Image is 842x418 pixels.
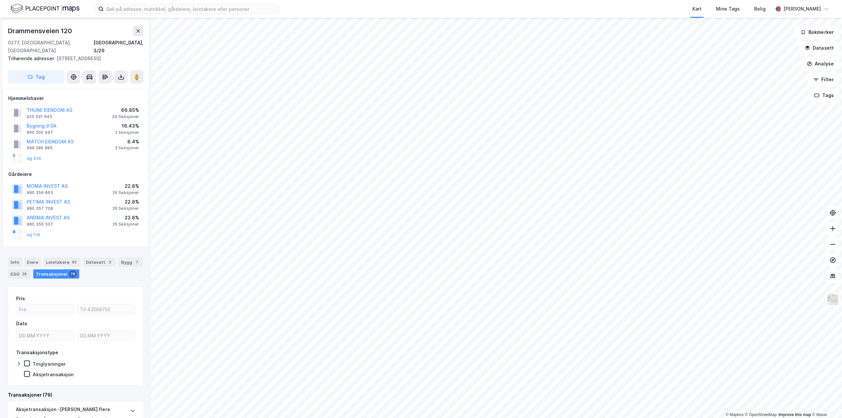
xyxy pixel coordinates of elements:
[8,391,143,399] div: Transaksjoner (79)
[83,258,116,267] div: Datasett
[134,259,140,265] div: 7
[21,271,28,277] div: 28
[716,5,740,13] div: Mine Tags
[692,5,702,13] div: Kart
[745,412,777,417] a: OpenStreetMap
[24,258,41,267] div: Eiere
[8,56,57,61] span: Tilhørende adresser:
[93,39,143,55] div: [GEOGRAPHIC_DATA], 3/29
[112,222,139,227] div: 26 Seksjoner
[8,170,143,178] div: Gårdeiere
[8,39,93,55] div: 0277, [GEOGRAPHIC_DATA], [GEOGRAPHIC_DATA]
[115,122,139,130] div: 16.43%
[71,259,78,265] div: 82
[27,222,53,227] div: 980 356 507
[69,271,77,277] div: 79
[809,89,839,102] button: Tags
[112,206,139,211] div: 26 Seksjoner
[112,114,139,119] div: 24 Seksjoner
[16,295,25,303] div: Pris
[808,73,839,86] button: Filter
[33,269,79,279] div: Transaksjoner
[115,138,139,146] div: 8.4%
[27,206,53,211] div: 980 357 708
[27,130,53,135] div: 960 200 497
[783,5,821,13] div: [PERSON_NAME]
[16,304,74,314] input: Fra
[11,3,80,14] img: logo.f888ab2527a4732fd821a326f86c7f29.svg
[795,26,839,39] button: Bokmerker
[754,5,766,13] div: Bolig
[8,26,73,36] div: Drammensveien 120
[112,198,139,206] div: 22.8%
[33,361,66,367] div: Tinglysninger
[33,371,74,378] div: Aksjetransaksjon
[809,386,842,418] iframe: Chat Widget
[112,182,139,190] div: 22.8%
[827,293,839,306] img: Z
[77,331,135,340] input: DD.MM.YYYY
[107,259,113,265] div: 3
[115,130,139,135] div: 2 Seksjoner
[112,214,139,222] div: 22.8%
[799,41,839,55] button: Datasett
[8,258,22,267] div: Info
[118,258,143,267] div: Bygg
[8,70,64,84] button: Tag
[112,106,139,114] div: 66.85%
[16,349,58,357] div: Transaksjonstype
[43,258,81,267] div: Leietakere
[77,304,135,314] input: Til 43568752
[27,114,52,119] div: 925 591 645
[16,320,27,328] div: Dato
[27,190,53,195] div: 980 356 663
[801,57,839,70] button: Analyse
[8,55,138,62] div: [STREET_ADDRESS]
[27,145,53,151] div: 999 286 895
[779,412,811,417] a: Improve this map
[16,331,74,340] input: DD.MM.YYYY
[8,269,31,279] div: ESG
[8,94,143,102] div: Hjemmelshaver
[115,145,139,151] div: 3 Seksjoner
[104,4,279,14] input: Søk på adresse, matrikkel, gårdeiere, leietakere eller personer
[726,412,744,417] a: Mapbox
[16,406,110,416] div: Aksjetransaksjon - [PERSON_NAME] flere
[112,190,139,195] div: 26 Seksjoner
